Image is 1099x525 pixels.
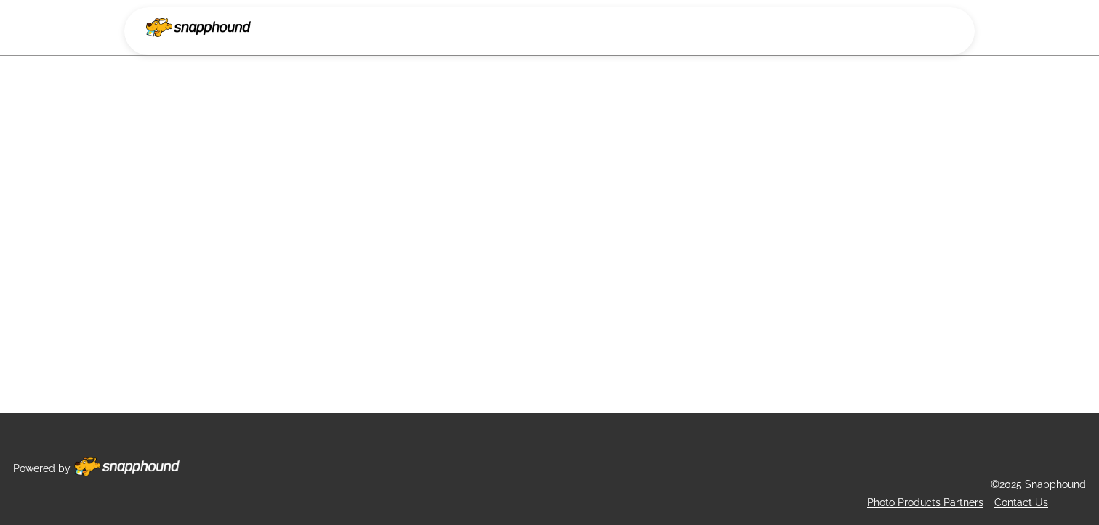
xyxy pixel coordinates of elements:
[13,460,71,478] p: Powered by
[991,476,1086,494] p: ©2025 Snapphound
[867,497,983,508] a: Photo Products Partners
[74,457,180,476] img: Footer
[994,497,1048,508] a: Contact Us
[146,18,251,37] img: Snapphound Logo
